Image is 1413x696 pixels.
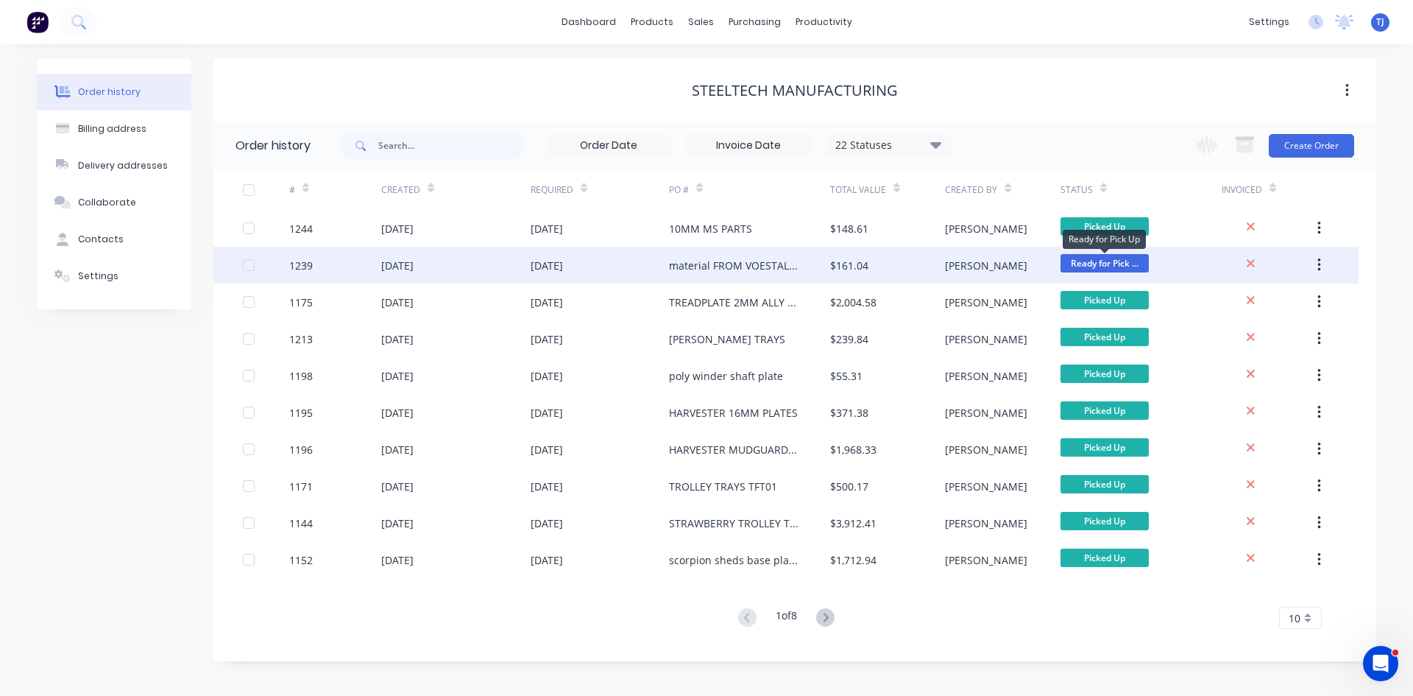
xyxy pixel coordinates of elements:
div: Total Value [830,169,945,210]
div: productivity [788,11,860,33]
button: Collaborate [37,184,191,221]
div: Order history [78,85,141,99]
button: Create Order [1269,134,1354,158]
div: [DATE] [531,552,563,568]
span: Picked Up [1060,401,1149,420]
div: [DATE] [531,221,563,236]
div: 1171 [289,479,313,494]
div: [DATE] [381,479,414,494]
div: $55.31 [830,368,863,384]
div: $148.61 [830,221,868,236]
div: [DATE] [381,516,414,531]
div: [PERSON_NAME] [945,552,1027,568]
div: 1175 [289,295,313,310]
div: Delivery addresses [78,159,168,172]
div: Collaborate [78,196,136,209]
div: [PERSON_NAME] [945,479,1027,494]
div: Created [381,183,420,197]
div: [PERSON_NAME] [945,258,1027,273]
div: scorpion sheds base plates [669,552,801,568]
div: [PERSON_NAME] [945,221,1027,236]
div: poly winder shaft plate [669,368,783,384]
span: Ready for Pick ... [1060,254,1149,273]
div: [DATE] [531,442,563,457]
div: 1198 [289,368,313,384]
div: $371.38 [830,405,868,421]
div: Settings [78,270,118,283]
div: [DATE] [531,405,563,421]
div: Total Value [830,183,886,197]
div: sales [681,11,721,33]
div: [DATE] [381,331,414,347]
div: [PERSON_NAME] [945,331,1027,347]
div: [DATE] [381,221,414,236]
span: Picked Up [1060,438,1149,457]
div: 1244 [289,221,313,236]
div: 1144 [289,516,313,531]
div: [PERSON_NAME] TRAYS [669,331,785,347]
div: [PERSON_NAME] [945,405,1027,421]
input: Search... [378,131,524,161]
div: purchasing [721,11,788,33]
input: Order Date [547,135,670,157]
span: Picked Up [1060,217,1149,236]
div: [DATE] [531,516,563,531]
div: Invoiced [1222,183,1262,197]
div: Ready for Pick Up [1063,230,1146,249]
span: Picked Up [1060,512,1149,530]
div: [DATE] [381,442,414,457]
div: HARVESTER 16MM PLATES [669,405,798,421]
div: Order history [235,137,311,155]
div: 1 of 8 [776,608,797,629]
div: Required [531,169,669,210]
div: 10MM MS PARTS [669,221,752,236]
div: products [623,11,681,33]
span: Picked Up [1060,365,1149,383]
div: $1,712.94 [830,552,877,568]
div: TROLLEY TRAYS TFT01 [669,479,777,494]
span: Picked Up [1060,549,1149,567]
button: Order history [37,74,191,110]
div: settings [1242,11,1297,33]
button: Settings [37,258,191,295]
button: Delivery addresses [37,147,191,184]
div: STEELTECH MANUFACTURING [692,82,898,99]
iframe: Intercom live chat [1363,646,1398,681]
button: Billing address [37,110,191,147]
div: $239.84 [830,331,868,347]
a: dashboard [554,11,623,33]
div: 1196 [289,442,313,457]
div: $1,968.33 [830,442,877,457]
div: Required [531,183,573,197]
div: # [289,183,295,197]
div: TREADPLATE 2MM ALLY CHECKER [669,295,801,310]
div: [DATE] [381,552,414,568]
input: Invoice Date [687,135,810,157]
div: $161.04 [830,258,868,273]
div: Created By [945,169,1060,210]
div: 22 Statuses [826,137,950,153]
div: Created By [945,183,997,197]
div: PO # [669,183,689,197]
div: [DATE] [381,258,414,273]
div: [PERSON_NAME] [945,368,1027,384]
div: [DATE] [531,258,563,273]
div: # [289,169,381,210]
span: TJ [1376,15,1384,29]
div: Status [1060,183,1093,197]
div: Billing address [78,122,146,136]
div: Status [1060,169,1222,210]
div: Created [381,169,531,210]
div: [PERSON_NAME] [945,516,1027,531]
span: Picked Up [1060,475,1149,493]
div: material FROM VOESTALPINE [669,258,801,273]
div: $500.17 [830,479,868,494]
div: [DATE] [531,295,563,310]
div: [DATE] [531,368,563,384]
span: Picked Up [1060,328,1149,346]
div: $3,912.41 [830,516,877,531]
div: [DATE] [381,368,414,384]
div: PO # [669,169,830,210]
div: STRAWBERRY TROLLEY TRAYS [669,516,801,531]
div: 1152 [289,552,313,568]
